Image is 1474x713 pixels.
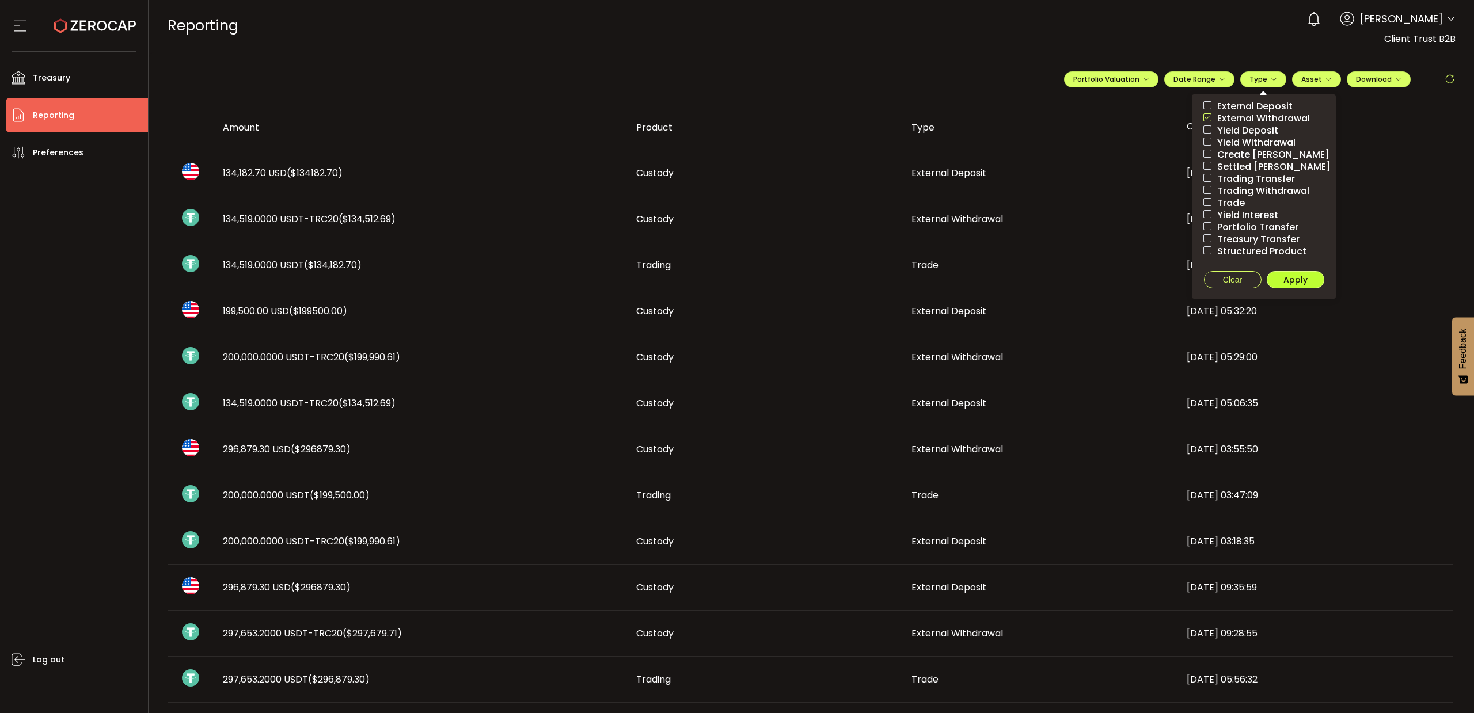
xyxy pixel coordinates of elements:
span: External Deposit [911,535,986,548]
span: Custody [636,627,674,640]
img: usdt_portfolio.svg [182,209,199,226]
span: External Deposit [911,304,986,318]
button: Type [1240,71,1286,87]
button: Feedback - Show survey [1452,317,1474,395]
span: Custody [636,350,674,364]
img: usdt_portfolio.svg [182,623,199,640]
span: Trade [911,673,939,686]
span: 296,879.30 USD [223,581,351,594]
span: 296,879.30 USD [223,443,351,456]
span: Trading Withdrawal [1211,185,1309,196]
span: Log out [33,651,64,668]
span: Date Range [1173,74,1225,84]
div: [DATE] 06:04:57 [1177,258,1453,272]
span: Yield Interest [1211,209,1278,220]
span: 200,000.0000 USDT-TRC20 [223,535,400,548]
span: Feedback [1458,329,1468,369]
img: usdt_portfolio.svg [182,669,199,687]
span: Asset [1301,74,1322,84]
span: Trading [636,489,671,502]
div: [DATE] 05:06:35 [1177,396,1453,410]
span: ($296,879.30) [308,673,370,686]
span: Custody [636,166,674,180]
button: Date Range [1164,71,1234,87]
span: 200,000.0000 USDT [223,489,370,502]
span: External Withdrawal [911,212,1003,226]
span: ($199500.00) [289,304,347,318]
div: Product [627,121,902,134]
img: usd_portfolio.svg [182,163,199,180]
span: ($134182.70) [287,166,343,180]
div: [DATE] 07:30:34 [1177,166,1453,180]
div: [DATE] 09:28:55 [1177,627,1453,640]
img: usdt_portfolio.svg [182,393,199,410]
div: Amount [214,121,627,134]
img: usdt_portfolio.svg [182,531,199,548]
span: Create [PERSON_NAME] [1211,149,1329,160]
span: Apply [1283,274,1308,285]
span: 134,182.70 USD [223,166,343,180]
div: [DATE] 05:29:00 [1177,350,1453,364]
span: Custody [636,396,674,410]
span: [PERSON_NAME] [1360,11,1443,26]
span: Portfolio Valuation [1073,74,1149,84]
button: Download [1347,71,1411,87]
div: Created At [1177,117,1453,137]
span: External Withdrawal [911,627,1003,640]
span: 297,653.2000 USDT [223,673,370,686]
span: ($134,512.69) [339,396,396,410]
span: Trading Transfer [1211,173,1295,184]
span: External Withdrawal [911,350,1003,364]
span: Yield Deposit [1211,125,1278,136]
span: Trade [911,258,939,272]
span: ($297,679.71) [343,627,402,640]
span: Treasury Transfer [1211,234,1300,245]
img: usdt_portfolio.svg [182,255,199,272]
span: ($199,500.00) [310,489,370,502]
span: 297,653.2000 USDT-TRC20 [223,627,402,640]
span: 200,000.0000 USDT-TRC20 [223,350,400,364]
span: ($134,182.70) [304,258,362,272]
button: Asset [1292,71,1341,87]
img: usdt_portfolio.svg [182,347,199,364]
span: External Deposit [1211,101,1293,112]
span: Reporting [33,107,74,124]
span: Yield Withdrawal [1211,137,1296,148]
span: Trade [911,489,939,502]
span: External Deposit [911,166,986,180]
span: Custody [636,535,674,548]
div: [DATE] 03:18:35 [1177,535,1453,548]
span: 199,500.00 USD [223,304,347,318]
span: Download [1356,74,1401,84]
div: [DATE] 03:55:50 [1177,443,1453,456]
span: Settled [PERSON_NAME] [1211,161,1331,172]
div: [DATE] 05:56:32 [1177,673,1453,686]
iframe: Chat Widget [1416,658,1474,713]
div: [DATE] 07:26:53 [1177,212,1453,226]
span: External Deposit [911,396,986,410]
div: [DATE] 03:47:09 [1177,489,1453,502]
img: usd_portfolio.svg [182,439,199,456]
span: External Withdrawal [1211,113,1310,124]
button: Clear [1204,271,1262,288]
span: ($134,512.69) [339,212,396,226]
button: Portfolio Valuation [1064,71,1158,87]
span: Custody [636,581,674,594]
button: Apply [1267,271,1324,288]
span: External Deposit [911,581,986,594]
span: ($199,990.61) [344,350,400,364]
img: usdt_portfolio.svg [182,485,199,502]
div: [DATE] 09:35:59 [1177,581,1453,594]
span: Trading [636,673,671,686]
span: Custody [636,212,674,226]
span: 134,519.0000 USDT-TRC20 [223,396,396,410]
span: Trade [1211,197,1245,208]
span: Portfolio Transfer [1211,222,1298,232]
div: Type [902,121,1177,134]
span: Custody [636,304,674,318]
span: Trading [636,258,671,272]
span: Client Trust B2B [1384,32,1456,45]
span: Preferences [33,144,83,161]
span: ($199,990.61) [344,535,400,548]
